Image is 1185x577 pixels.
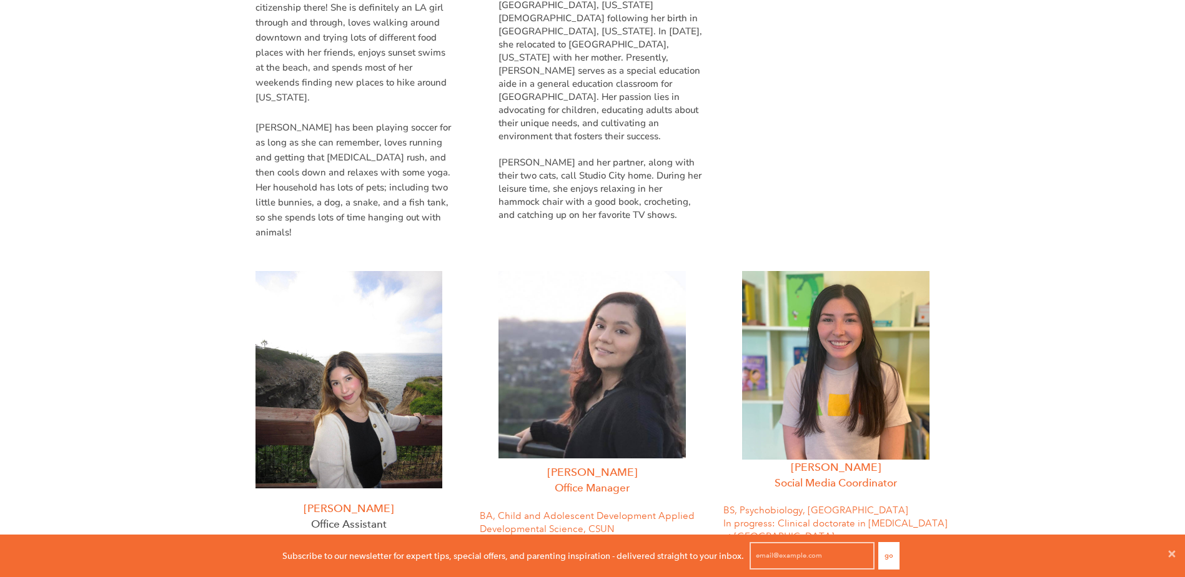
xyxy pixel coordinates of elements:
[255,120,452,240] p: [PERSON_NAME] has been playing soccer for as long as she can remember, loves running and getting ...
[480,465,705,480] h3: [PERSON_NAME]
[237,516,462,533] div: Office Assistant
[498,156,705,222] p: [PERSON_NAME] and her partner, along with their two cats, call Studio City home. During her leisu...
[480,510,695,535] font: BA, Child and Adolescent Development Applied Developmental Science, CSUN
[723,518,948,542] font: In progress: Clinical doctorate in [MEDICAL_DATA] at [GEOGRAPHIC_DATA]
[282,549,744,563] p: Subscribe to our newsletter for expert tips, special offers, and parenting inspiration - delivere...
[775,476,897,490] span: Social Media Coordinator
[723,460,948,475] h3: [PERSON_NAME]
[555,481,630,495] span: Office Manager
[750,542,875,570] input: email@example.com
[237,501,462,516] h3: [PERSON_NAME]
[878,542,900,570] button: Go
[723,505,908,516] font: BS, Psychobiology, [GEOGRAPHIC_DATA]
